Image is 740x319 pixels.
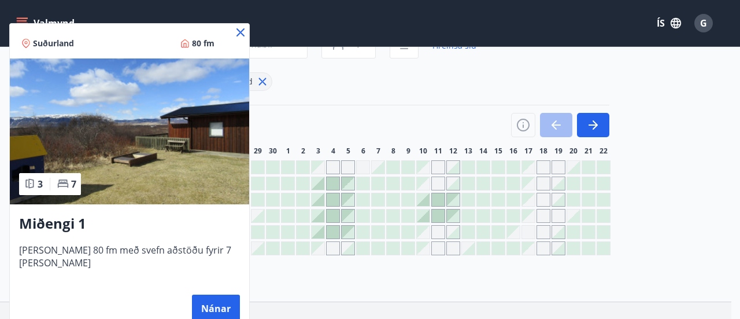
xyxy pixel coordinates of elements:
[19,214,240,234] h3: Miðengi 1
[10,58,249,204] img: Paella dish
[33,38,74,49] span: Suðurland
[19,244,240,282] span: [PERSON_NAME] 80 fm með svefn aðstöðu fyrir 7 [PERSON_NAME]
[38,178,43,190] span: 3
[192,38,214,49] span: 80 fm
[71,178,76,190] span: 7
